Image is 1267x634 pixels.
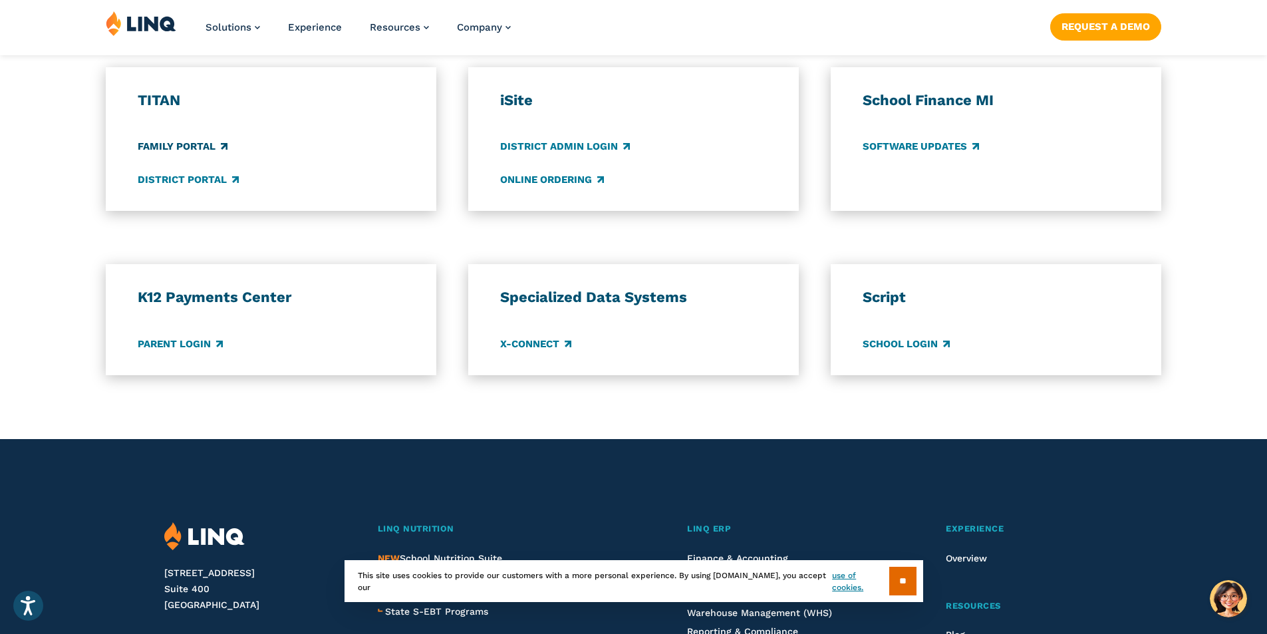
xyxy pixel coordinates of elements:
a: School Login [863,337,950,351]
span: Resources [370,21,420,33]
span: Solutions [206,21,251,33]
h3: iSite [500,91,768,110]
a: Request a Demo [1050,13,1161,40]
img: LINQ | K‑12 Software [106,11,176,36]
nav: Button Navigation [1050,11,1161,40]
a: Software Updates [863,140,979,154]
h3: Script [863,288,1130,307]
a: Company [457,21,511,33]
a: NEWSchool Nutrition Suite [378,553,502,563]
span: NEW [378,553,400,563]
h3: School Finance MI [863,91,1130,110]
nav: Primary Navigation [206,11,511,55]
a: Solutions [206,21,260,33]
button: Hello, have a question? Let’s chat. [1210,580,1247,617]
h3: K12 Payments Center [138,288,405,307]
a: Resources [370,21,429,33]
span: LINQ ERP [687,524,731,534]
span: Experience [946,524,1004,534]
a: Finance & Accounting [687,553,788,563]
h3: TITAN [138,91,405,110]
a: LINQ Nutrition [378,522,618,536]
a: District Admin Login [500,140,630,154]
a: use of cookies. [832,569,889,593]
a: Experience [288,21,342,33]
a: Parent Login [138,337,223,351]
span: LINQ Nutrition [378,524,454,534]
a: Experience [946,522,1102,536]
img: LINQ | K‑12 Software [164,522,245,551]
span: School Nutrition Suite [378,553,502,563]
a: X-Connect [500,337,571,351]
a: District Portal [138,172,239,187]
div: This site uses cookies to provide our customers with a more personal experience. By using [DOMAIN... [345,560,923,602]
a: Online Ordering [500,172,604,187]
a: LINQ ERP [687,522,876,536]
a: Family Portal [138,140,227,154]
a: Overview [946,553,987,563]
h3: Specialized Data Systems [500,288,768,307]
span: Company [457,21,502,33]
address: [STREET_ADDRESS] Suite 400 [GEOGRAPHIC_DATA] [164,565,346,613]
